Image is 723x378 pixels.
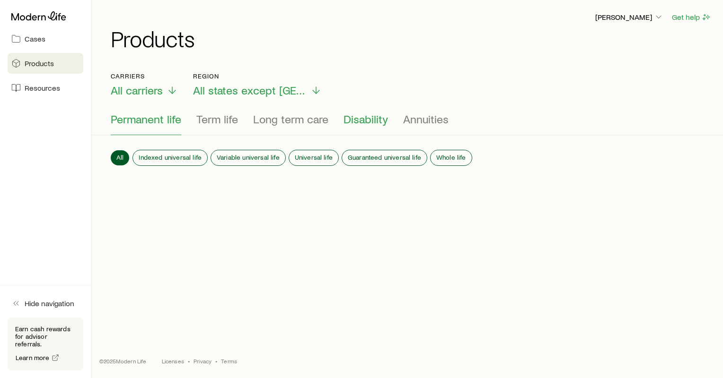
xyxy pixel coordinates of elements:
[111,150,129,165] button: All
[8,53,83,74] a: Products
[215,357,217,365] span: •
[8,77,83,98] a: Resources
[15,325,76,348] p: Earn cash rewards for advisor referrals.
[344,112,388,126] span: Disability
[196,112,238,126] span: Term life
[25,299,74,308] span: Hide navigation
[8,28,83,49] a: Cases
[99,357,147,365] p: © 2025 Modern Life
[595,12,664,23] button: [PERSON_NAME]
[111,27,712,50] h1: Products
[111,84,163,97] span: All carriers
[671,12,712,23] button: Get help
[193,72,322,97] button: RegionAll states except [GEOGRAPHIC_DATA]
[289,150,338,165] button: Universal life
[16,354,50,361] span: Learn more
[111,112,704,135] div: Product types
[139,154,202,161] span: Indexed universal life
[194,357,212,365] a: Privacy
[193,84,307,97] span: All states except [GEOGRAPHIC_DATA]
[25,83,60,93] span: Resources
[8,293,83,314] button: Hide navigation
[25,59,54,68] span: Products
[111,72,178,97] button: CarriersAll carriers
[431,150,472,165] button: Whole life
[211,150,285,165] button: Variable universal life
[295,154,333,161] span: Universal life
[8,318,83,370] div: Earn cash rewards for advisor referrals.Learn more
[595,12,663,22] p: [PERSON_NAME]
[403,112,449,126] span: Annuities
[436,154,466,161] span: Whole life
[133,150,207,165] button: Indexed universal life
[25,34,45,43] span: Cases
[342,150,427,165] button: Guaranteed universal life
[111,72,178,80] p: Carriers
[348,154,421,161] span: Guaranteed universal life
[116,154,123,161] span: All
[111,112,181,126] span: Permanent life
[253,112,328,126] span: Long term care
[193,72,322,80] p: Region
[162,357,184,365] a: Licenses
[188,357,190,365] span: •
[217,154,280,161] span: Variable universal life
[221,357,237,365] a: Terms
